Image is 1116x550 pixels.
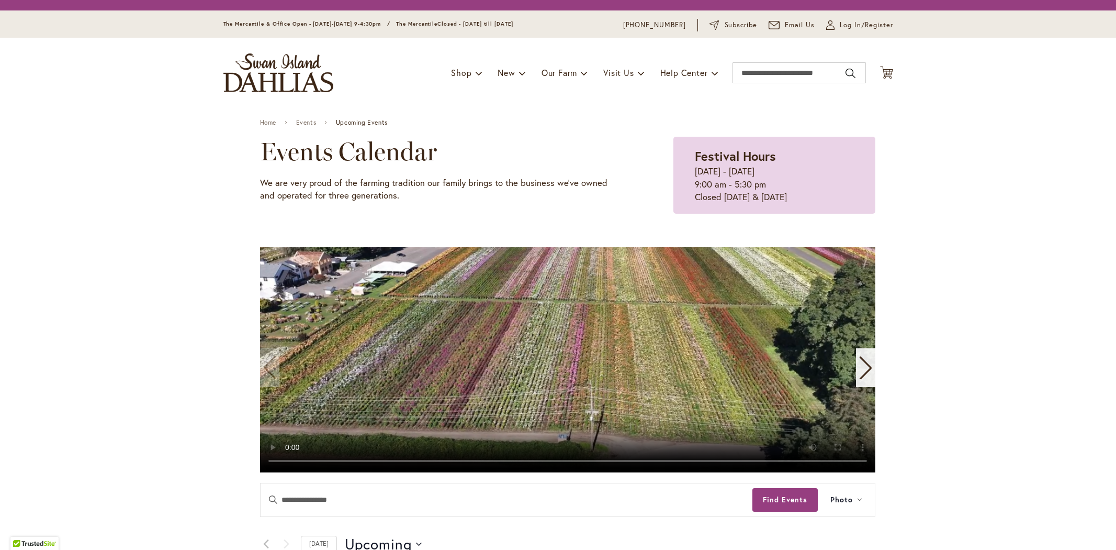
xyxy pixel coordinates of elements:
span: Log In/Register [840,20,893,30]
a: Home [260,119,276,126]
a: store logo [223,53,333,92]
a: Events [296,119,317,126]
button: Find Events [752,488,818,512]
span: Closed - [DATE] till [DATE] [437,20,513,27]
h2: Events Calendar [260,137,622,166]
span: Upcoming Events [336,119,388,126]
span: Photo [830,494,853,506]
a: Subscribe [709,20,757,30]
button: Photo [818,483,875,516]
a: Email Us [769,20,815,30]
span: New [498,67,515,78]
p: We are very proud of the farming tradition our family brings to the business we've owned and oper... [260,177,622,202]
span: Visit Us [603,67,634,78]
strong: Festival Hours [695,148,776,164]
span: The Mercantile & Office Open - [DATE]-[DATE] 9-4:30pm / The Mercantile [223,20,438,27]
span: Shop [451,67,471,78]
input: Enter Keyword. Search for events by Keyword. [261,483,752,516]
a: [PHONE_NUMBER] [623,20,686,30]
span: Help Center [660,67,708,78]
p: [DATE] - [DATE] 9:00 am - 5:30 pm Closed [DATE] & [DATE] [695,165,853,203]
span: Subscribe [725,20,758,30]
span: Email Us [785,20,815,30]
a: Log In/Register [826,20,893,30]
swiper-slide: 1 / 11 [260,247,875,472]
span: Our Farm [542,67,577,78]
